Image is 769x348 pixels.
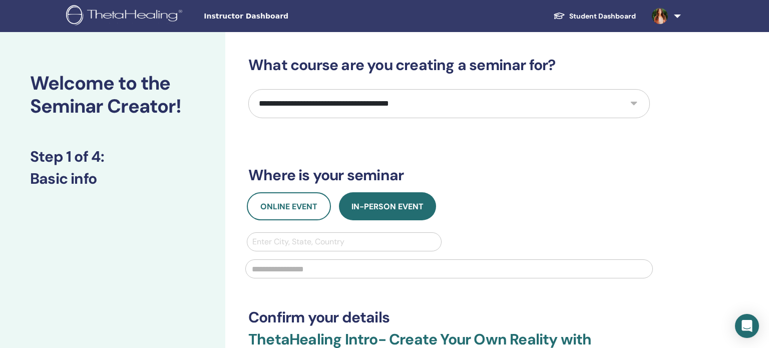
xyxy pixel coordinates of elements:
span: In-Person Event [351,201,424,212]
h3: Basic info [30,170,195,188]
a: Student Dashboard [545,7,644,26]
div: Open Intercom Messenger [735,314,759,338]
button: Online Event [247,192,331,220]
span: Instructor Dashboard [204,11,354,22]
h3: Confirm your details [248,308,650,326]
img: default.jpg [652,8,668,24]
h2: Welcome to the Seminar Creator! [30,72,195,118]
span: Online Event [260,201,317,212]
img: graduation-cap-white.svg [553,12,565,20]
h3: What course are you creating a seminar for? [248,56,650,74]
img: logo.png [66,5,186,28]
h3: Where is your seminar [248,166,650,184]
h3: Step 1 of 4 : [30,148,195,166]
button: In-Person Event [339,192,436,220]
